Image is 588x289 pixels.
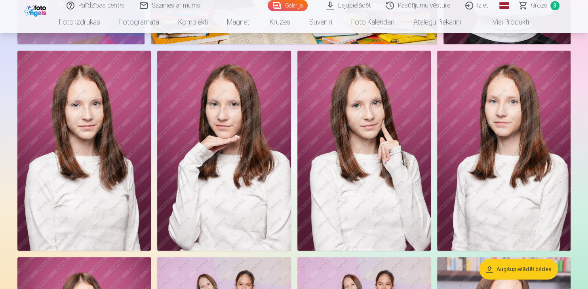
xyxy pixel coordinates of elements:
[110,11,169,33] a: Fotogrāmata
[49,11,110,33] a: Foto izdrukas
[24,3,48,17] img: /fa1
[300,11,342,33] a: Suvenīri
[260,11,300,33] a: Krūzes
[342,11,404,33] a: Foto kalendāri
[470,11,539,33] a: Visi produkti
[550,1,559,10] span: 3
[404,11,470,33] a: Atslēgu piekariņi
[169,11,217,33] a: Komplekti
[479,259,558,280] button: Augšupielādēt bildes
[531,1,547,10] span: Grozs
[217,11,260,33] a: Magnēti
